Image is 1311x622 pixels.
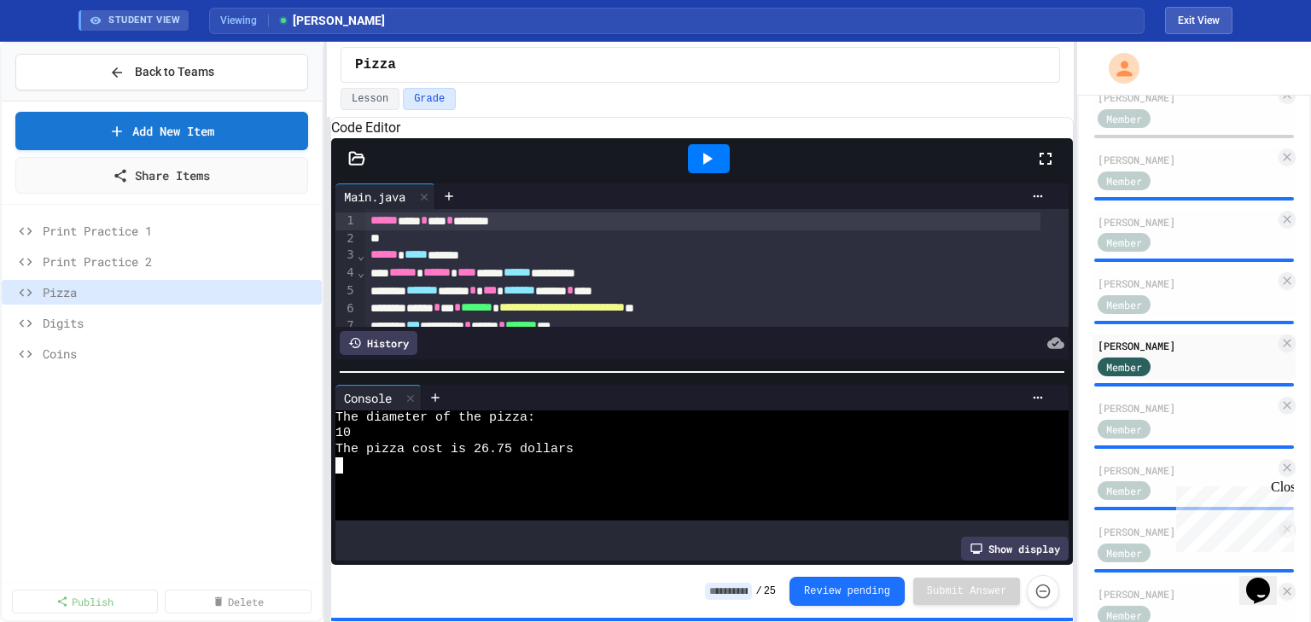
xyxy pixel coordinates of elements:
[1098,90,1275,105] div: [PERSON_NAME]
[335,230,357,247] div: 2
[1106,111,1142,126] span: Member
[335,410,535,426] span: The diameter of the pizza:
[335,264,357,282] div: 4
[355,55,396,75] span: Pizza
[1169,480,1294,552] iframe: chat widget
[135,63,214,81] span: Back to Teams
[1098,400,1275,416] div: [PERSON_NAME]
[12,590,158,613] a: Publish
[357,265,365,279] span: Fold line
[220,13,269,28] span: Viewing
[43,345,315,363] span: Coins
[335,300,357,318] div: 6
[927,584,1007,598] span: Submit Answer
[335,442,574,457] span: The pizza cost is 26.75 dollars
[341,88,399,110] button: Lesson
[335,282,357,300] div: 5
[340,331,417,355] div: History
[15,112,308,150] a: Add New Item
[1106,297,1142,312] span: Member
[43,283,315,301] span: Pizza
[43,314,315,332] span: Digits
[1098,152,1275,167] div: [PERSON_NAME]
[1239,554,1294,605] iframe: chat widget
[961,537,1069,561] div: Show display
[403,88,456,110] button: Grade
[335,188,414,206] div: Main.java
[764,584,776,598] span: 25
[1106,545,1142,561] span: Member
[755,584,761,598] span: /
[335,317,357,335] div: 7
[43,253,315,270] span: Print Practice 2
[335,385,422,410] div: Console
[15,157,308,194] a: Share Items
[335,183,435,209] div: Main.java
[7,7,118,108] div: Chat with us now!Close
[1098,276,1275,291] div: [PERSON_NAME]
[15,54,308,90] button: Back to Teams
[335,247,357,264] div: 3
[108,14,180,28] span: STUDENT VIEW
[1106,235,1142,250] span: Member
[1106,483,1142,498] span: Member
[335,426,351,441] span: 10
[1091,49,1144,88] div: My Account
[1165,7,1232,34] button: Exit student view
[913,578,1021,605] button: Submit Answer
[1098,338,1275,353] div: [PERSON_NAME]
[357,248,365,262] span: Fold line
[1098,586,1275,602] div: [PERSON_NAME]
[335,212,357,230] div: 1
[335,389,400,407] div: Console
[1098,214,1275,230] div: [PERSON_NAME]
[1106,421,1142,437] span: Member
[1098,462,1275,478] div: [PERSON_NAME]
[1106,173,1142,189] span: Member
[331,118,1074,138] h6: Code Editor
[1106,359,1142,375] span: Member
[165,590,311,613] a: Delete
[1027,575,1059,607] button: Force resubmission of student's answer (Admin only)
[790,577,905,606] button: Review pending
[277,12,385,30] span: [PERSON_NAME]
[43,222,315,240] span: Print Practice 1
[1098,524,1275,539] div: [PERSON_NAME]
